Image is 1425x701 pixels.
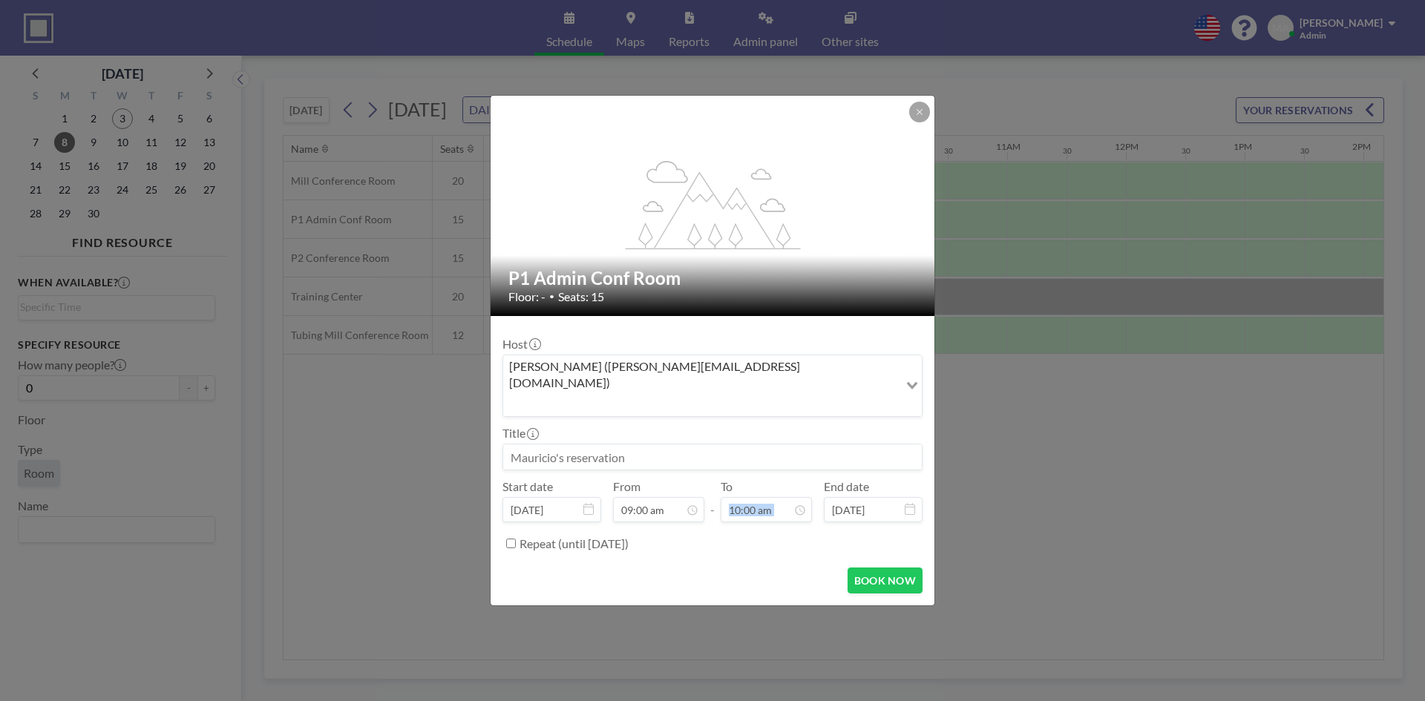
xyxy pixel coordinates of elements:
[558,289,604,304] span: Seats: 15
[508,267,918,289] h2: P1 Admin Conf Room
[848,567,923,593] button: BOOK NOW
[502,479,553,494] label: Start date
[824,479,869,494] label: End date
[613,479,641,494] label: From
[721,479,733,494] label: To
[503,444,922,470] input: Mauricio's reservation
[508,289,546,304] span: Floor: -
[502,337,540,352] label: Host
[520,536,629,551] label: Repeat (until [DATE])
[710,484,715,517] span: -
[502,426,537,441] label: Title
[626,159,801,249] g: flex-grow: 1.2;
[503,355,922,417] div: Search for option
[505,394,897,413] input: Search for option
[549,291,554,302] span: •
[506,358,896,392] span: [PERSON_NAME] ([PERSON_NAME][EMAIL_ADDRESS][DOMAIN_NAME])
